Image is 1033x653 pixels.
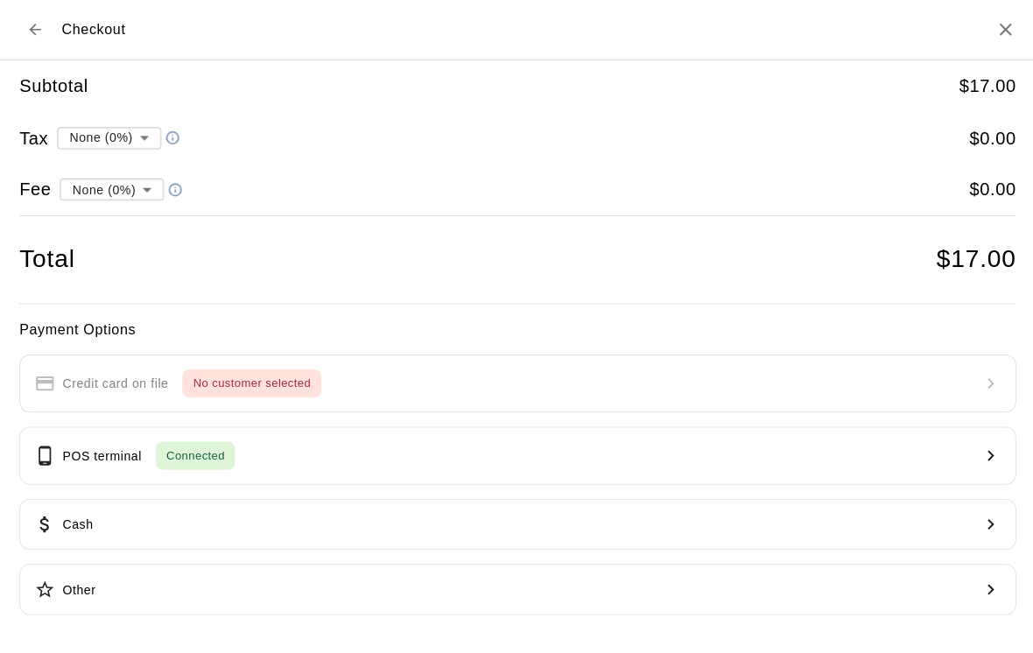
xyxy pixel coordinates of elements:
p: POS terminal [64,445,143,463]
h4: $ 17.00 [932,243,1012,274]
h5: $ 0.00 [966,126,1012,150]
h6: Payment Options [21,317,1012,340]
button: POS terminalConnected [21,425,1012,482]
p: Other [64,578,97,596]
h5: Fee [21,177,53,200]
h5: Tax [21,126,50,150]
h5: $ 0.00 [966,177,1012,200]
p: Cash [64,513,95,531]
div: None (0%) [61,172,165,205]
h4: Total [21,243,76,274]
h5: Subtotal [21,74,89,98]
span: Connected [157,444,235,464]
button: Other [21,561,1012,612]
button: Back to cart [21,14,53,46]
div: None (0%) [59,121,162,153]
button: Close [991,19,1012,40]
h5: $ 17.00 [955,74,1012,98]
div: Checkout [21,14,127,46]
button: Cash [21,496,1012,547]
